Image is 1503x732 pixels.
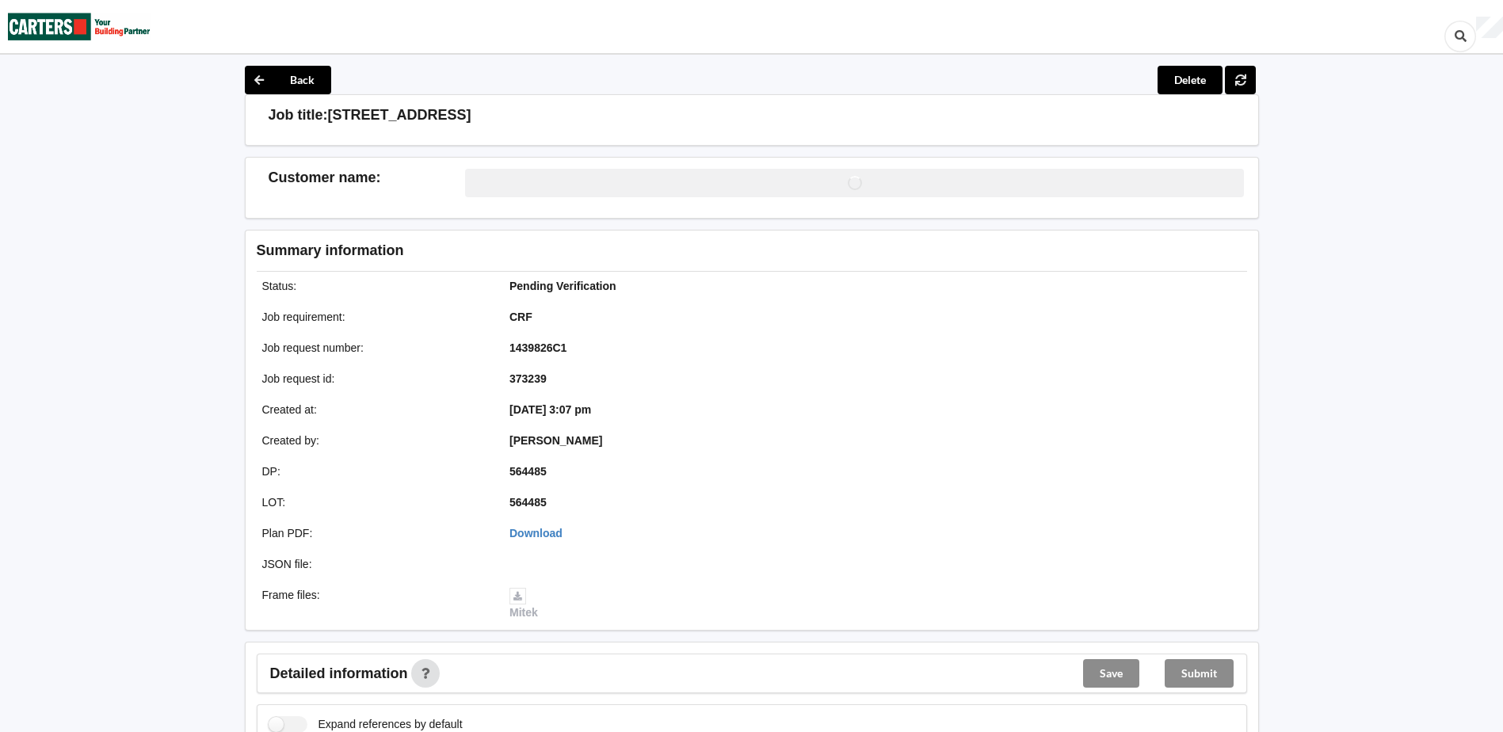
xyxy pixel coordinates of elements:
[251,309,499,325] div: Job requirement :
[251,340,499,356] div: Job request number :
[251,494,499,510] div: LOT :
[251,402,499,417] div: Created at :
[251,587,499,620] div: Frame files :
[257,242,994,260] h3: Summary information
[270,666,408,681] span: Detailed information
[1476,17,1503,39] div: User Profile
[251,433,499,448] div: Created by :
[8,1,151,52] img: Carters
[251,371,499,387] div: Job request id :
[509,280,616,292] b: Pending Verification
[1158,66,1223,94] button: Delete
[251,278,499,294] div: Status :
[251,463,499,479] div: DP :
[245,66,331,94] button: Back
[509,341,566,354] b: 1439826C1
[509,589,538,619] a: Mitek
[269,106,328,124] h3: Job title:
[509,434,602,447] b: [PERSON_NAME]
[509,403,591,416] b: [DATE] 3:07 pm
[251,556,499,572] div: JSON file :
[328,106,471,124] h3: [STREET_ADDRESS]
[509,527,563,539] a: Download
[509,496,547,509] b: 564485
[509,465,547,478] b: 564485
[509,372,547,385] b: 373239
[509,311,532,323] b: CRF
[269,169,466,187] h3: Customer name :
[251,525,499,541] div: Plan PDF :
